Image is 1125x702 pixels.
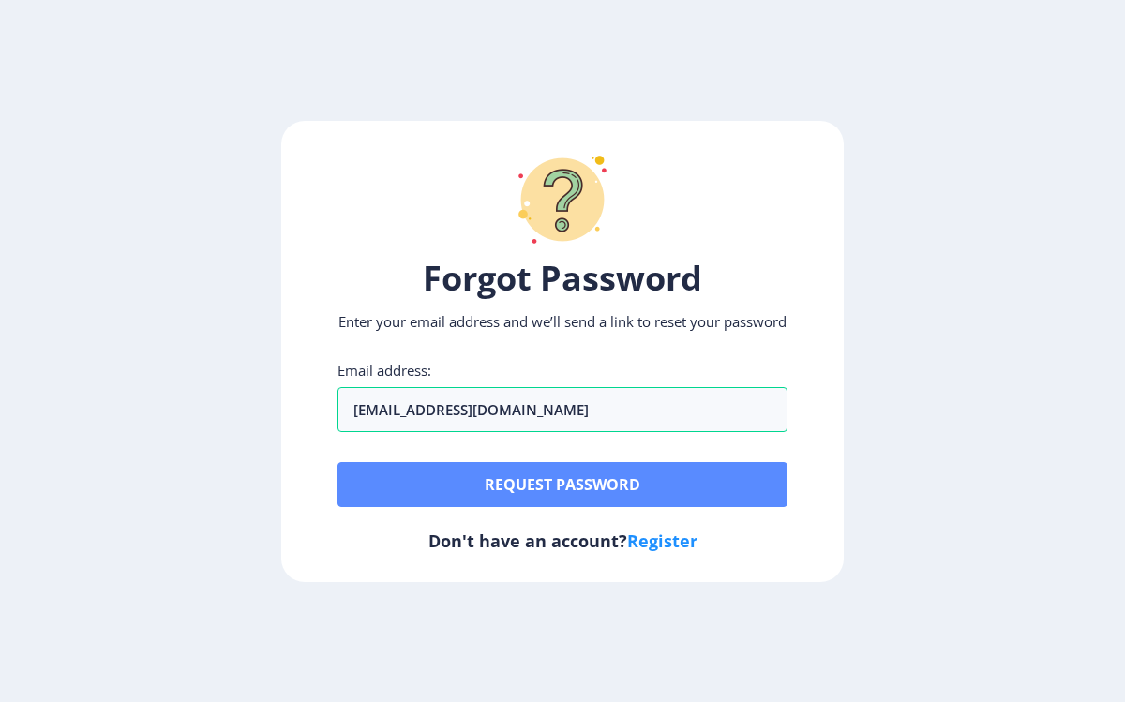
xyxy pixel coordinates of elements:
p: Enter your email address and we’ll send a link to reset your password [337,312,787,331]
h1: Forgot Password [337,256,787,301]
input: Email address [337,387,787,432]
h6: Don't have an account? [337,530,787,552]
a: Register [627,530,697,552]
label: Email address: [337,361,431,380]
button: Request password [337,462,787,507]
img: question-mark [506,143,619,256]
